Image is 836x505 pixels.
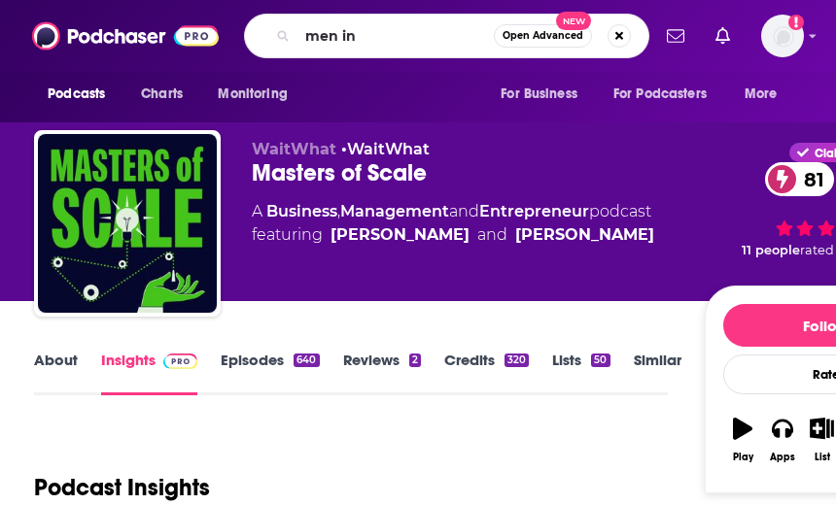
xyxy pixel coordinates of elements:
[252,223,654,247] span: featuring
[708,19,738,52] a: Show notifications dropdown
[761,15,804,57] button: Show profile menu
[48,81,105,108] span: Podcasts
[252,200,654,247] div: A podcast
[788,15,804,30] svg: Add a profile image
[141,81,183,108] span: Charts
[723,405,763,475] button: Play
[101,351,197,395] a: InsightsPodchaser Pro
[128,76,194,113] a: Charts
[244,14,649,58] div: Search podcasts, credits, & more...
[733,452,753,463] div: Play
[294,353,319,367] div: 640
[505,353,529,367] div: 320
[731,76,802,113] button: open menu
[770,452,795,463] div: Apps
[591,353,610,367] div: 50
[742,243,800,257] span: 11 people
[340,202,449,220] a: Management
[218,81,287,108] span: Monitoring
[762,405,802,475] button: Apps
[34,473,210,502] h1: Podcast Insights
[494,24,592,48] button: Open AdvancedNew
[163,353,197,369] img: Podchaser Pro
[784,162,834,196] span: 81
[337,202,340,220] span: ,
[634,351,681,395] a: Similar
[343,351,421,395] a: Reviews2
[501,81,577,108] span: For Business
[409,353,421,367] div: 2
[204,76,312,113] button: open menu
[659,19,692,52] a: Show notifications dropdown
[34,351,78,395] a: About
[487,76,602,113] button: open menu
[341,140,430,158] span: •
[515,223,654,247] a: [PERSON_NAME]
[556,12,591,30] span: New
[815,452,830,463] div: List
[613,81,707,108] span: For Podcasters
[761,15,804,57] img: User Profile
[221,351,319,395] a: Episodes640
[761,15,804,57] span: Logged in as BerkMarc
[477,223,507,247] span: and
[479,202,589,220] a: Entrepreneur
[552,351,610,395] a: Lists50
[503,31,583,41] span: Open Advanced
[266,202,337,220] a: Business
[601,76,735,113] button: open menu
[252,140,336,158] span: WaitWhat
[765,162,834,196] a: 81
[449,202,479,220] span: and
[745,81,778,108] span: More
[38,134,217,313] img: Masters of Scale
[34,76,130,113] button: open menu
[32,17,219,54] img: Podchaser - Follow, Share and Rate Podcasts
[297,20,494,51] input: Search podcasts, credits, & more...
[347,140,430,158] a: WaitWhat
[331,223,470,247] a: [PERSON_NAME]
[444,351,529,395] a: Credits320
